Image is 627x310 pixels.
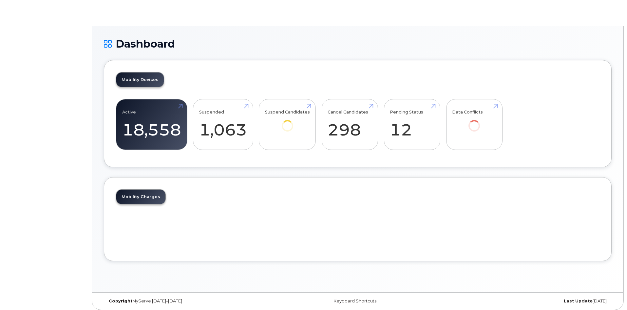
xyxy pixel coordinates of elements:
a: Data Conflicts [452,103,496,141]
a: Suspended 1,063 [199,103,247,146]
a: Suspend Candidates [265,103,310,141]
strong: Copyright [109,299,132,303]
a: Pending Status 12 [390,103,434,146]
a: Mobility Charges [116,190,165,204]
a: Cancel Candidates 298 [328,103,372,146]
a: Mobility Devices [116,72,164,87]
a: Active 18,558 [122,103,181,146]
a: Keyboard Shortcuts [333,299,376,303]
div: MyServe [DATE]–[DATE] [104,299,273,304]
div: [DATE] [442,299,612,304]
strong: Last Update [564,299,593,303]
h1: Dashboard [104,38,612,50]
